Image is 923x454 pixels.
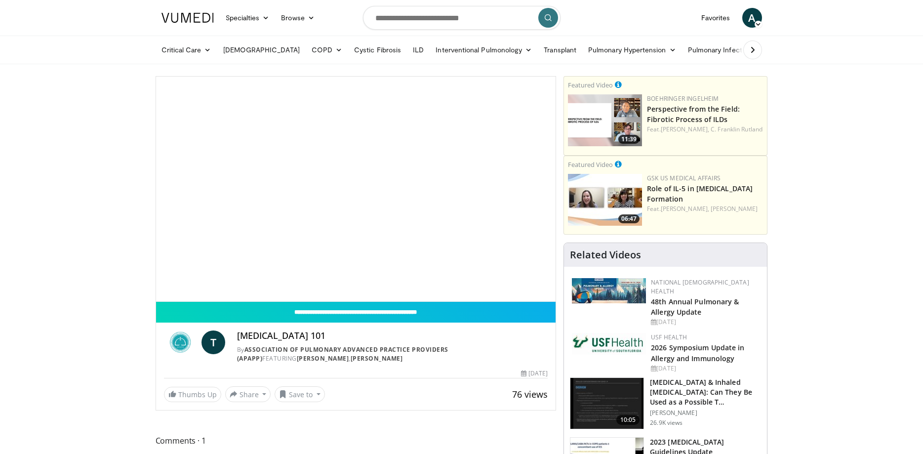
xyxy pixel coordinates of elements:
h4: [MEDICAL_DATA] 101 [237,330,548,341]
span: 11:39 [618,135,640,144]
a: 2026 Symposium Update in Allergy and Immunology [651,343,744,363]
small: Featured Video [568,160,613,169]
a: [PERSON_NAME] [351,354,403,363]
a: National [DEMOGRAPHIC_DATA] Health [651,278,749,295]
p: 26.9K views [650,419,682,427]
a: Role of IL-5 in [MEDICAL_DATA] Formation [647,184,753,204]
a: [PERSON_NAME] [297,354,349,363]
span: Comments 1 [156,434,557,447]
a: 06:47 [568,174,642,226]
img: Association of Pulmonary Advanced Practice Providers (APAPP) [164,330,198,354]
a: Thumbs Up [164,387,221,402]
button: Share [225,386,271,402]
a: [PERSON_NAME], [661,125,709,133]
h3: [MEDICAL_DATA] & Inhaled [MEDICAL_DATA]: Can They Be Used as a Possible T… [650,377,761,407]
a: Boehringer Ingelheim [647,94,719,103]
img: 6ba8804a-8538-4002-95e7-a8f8012d4a11.png.150x105_q85_autocrop_double_scale_upscale_version-0.2.jpg [572,333,646,355]
a: COPD [306,40,348,60]
div: [DATE] [521,369,548,378]
a: A [742,8,762,28]
img: b90f5d12-84c1-472e-b843-5cad6c7ef911.jpg.150x105_q85_autocrop_double_scale_upscale_version-0.2.jpg [572,278,646,303]
div: Feat. [647,205,763,213]
small: Featured Video [568,81,613,89]
img: 26e32307-0449-4e5e-a1be-753a42e6b94f.png.150x105_q85_crop-smart_upscale.jpg [568,174,642,226]
a: 48th Annual Pulmonary & Allergy Update [651,297,739,317]
a: Browse [275,8,321,28]
input: Search topics, interventions [363,6,561,30]
span: 76 views [512,388,548,400]
a: [DEMOGRAPHIC_DATA] [217,40,306,60]
a: Critical Care [156,40,217,60]
img: VuMedi Logo [161,13,214,23]
img: 0d260a3c-dea8-4d46-9ffd-2859801fb613.png.150x105_q85_crop-smart_upscale.png [568,94,642,146]
img: 37481b79-d16e-4fea-85a1-c1cf910aa164.150x105_q85_crop-smart_upscale.jpg [570,378,643,429]
a: ILD [407,40,430,60]
a: 10:05 [MEDICAL_DATA] & Inhaled [MEDICAL_DATA]: Can They Be Used as a Possible T… [PERSON_NAME] 26... [570,377,761,430]
a: USF Health [651,333,687,341]
a: Pulmonary Hypertension [582,40,682,60]
a: Specialties [220,8,276,28]
a: [PERSON_NAME] [711,205,758,213]
span: 06:47 [618,214,640,223]
a: Pulmonary Infection [682,40,767,60]
a: 11:39 [568,94,642,146]
span: 10:05 [616,415,640,425]
a: Interventional Pulmonology [430,40,538,60]
button: Save to [275,386,325,402]
a: Favorites [695,8,736,28]
a: Cystic Fibrosis [348,40,407,60]
a: Association of Pulmonary Advanced Practice Providers (APAPP) [237,345,448,363]
p: [PERSON_NAME] [650,409,761,417]
h4: Related Videos [570,249,641,261]
div: [DATE] [651,364,759,373]
div: By FEATURING , [237,345,548,363]
a: [PERSON_NAME], [661,205,709,213]
a: C. Franklin Rutland [711,125,762,133]
div: Feat. [647,125,763,134]
a: Transplant [538,40,582,60]
div: [DATE] [651,318,759,327]
a: GSK US Medical Affairs [647,174,721,182]
a: T [201,330,225,354]
a: Perspective from the Field: Fibrotic Process of ILDs [647,104,740,124]
video-js: Video Player [156,77,556,302]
